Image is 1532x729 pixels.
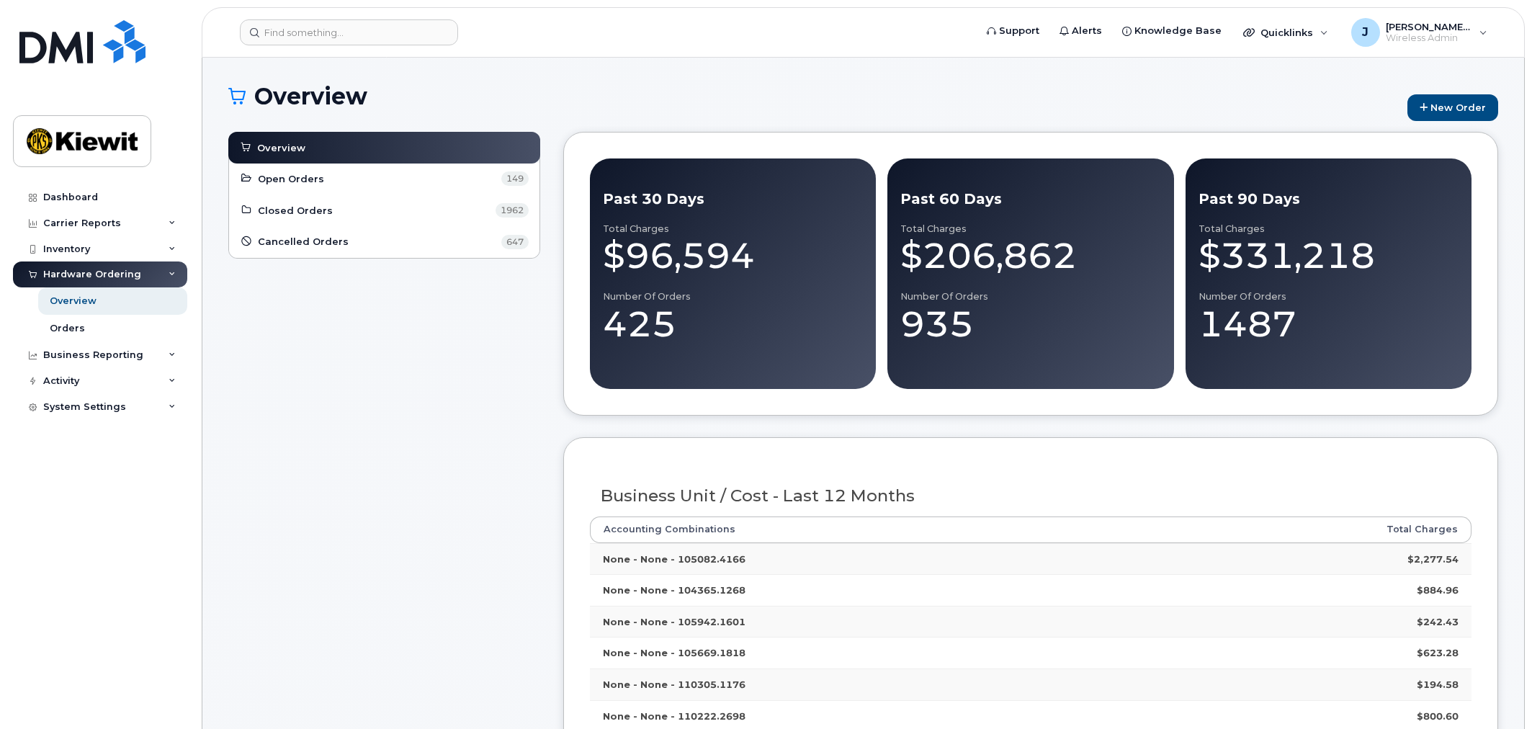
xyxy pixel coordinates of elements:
[603,553,745,565] strong: None - None - 105082.4166
[1407,553,1459,565] strong: $2,277.54
[258,172,324,186] span: Open Orders
[603,584,745,596] strong: None - None - 104365.1268
[496,203,529,218] span: 1962
[1199,223,1459,235] div: Total Charges
[1199,291,1459,303] div: Number of Orders
[1417,647,1459,658] strong: $623.28
[240,202,529,219] a: Closed Orders 1962
[1147,516,1471,542] th: Total Charges
[603,234,863,277] div: $96,594
[900,291,1160,303] div: Number of Orders
[603,647,745,658] strong: None - None - 105669.1818
[1417,616,1459,627] strong: $242.43
[603,679,745,690] strong: None - None - 110305.1176
[1199,189,1459,210] div: Past 90 Days
[1417,679,1459,690] strong: $194.58
[603,223,863,235] div: Total Charges
[258,235,349,249] span: Cancelled Orders
[1199,303,1459,346] div: 1487
[240,170,529,187] a: Open Orders 149
[1417,584,1459,596] strong: $884.96
[603,189,863,210] div: Past 30 Days
[257,141,305,155] span: Overview
[1407,94,1498,121] a: New Order
[1417,710,1459,722] strong: $800.60
[590,516,1147,542] th: Accounting Combinations
[603,710,745,722] strong: None - None - 110222.2698
[603,616,745,627] strong: None - None - 105942.1601
[228,84,1400,109] h1: Overview
[240,233,529,251] a: Cancelled Orders 647
[258,204,333,218] span: Closed Orders
[603,303,863,346] div: 425
[900,189,1160,210] div: Past 60 Days
[601,487,1461,505] h3: Business Unit / Cost - Last 12 Months
[1199,234,1459,277] div: $331,218
[900,234,1160,277] div: $206,862
[603,291,863,303] div: Number of Orders
[239,139,529,156] a: Overview
[900,303,1160,346] div: 935
[900,223,1160,235] div: Total Charges
[501,235,529,249] span: 647
[501,171,529,186] span: 149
